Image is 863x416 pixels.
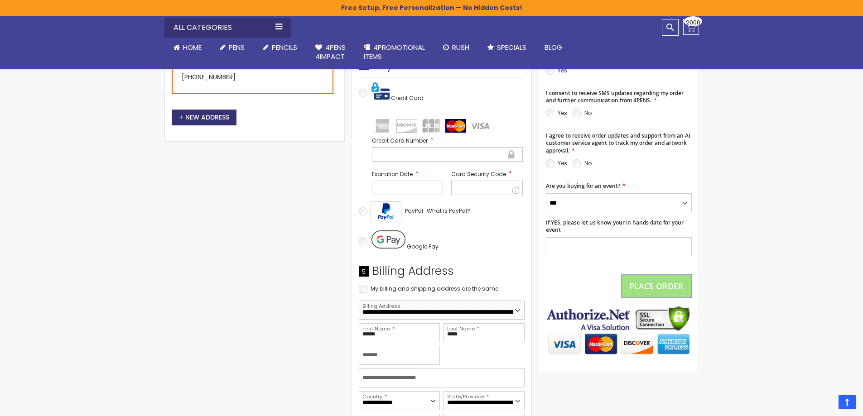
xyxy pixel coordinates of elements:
a: [PHONE_NUMBER] [182,72,236,81]
span: Specials [497,43,526,52]
a: Top [839,395,856,409]
span: What is PayPal? [427,207,470,215]
img: amex [372,119,393,133]
span: Rush [452,43,469,52]
span: Blog [545,43,562,52]
span: 2000 [686,18,700,27]
span: New Address [179,113,229,122]
label: No [584,109,592,117]
a: Pencils [254,38,306,57]
span: Are you buying for an event? [546,182,620,190]
span: I consent to receive SMS updates regarding my order and further communication from 4PENS. [546,89,684,104]
img: discover [396,119,417,133]
label: Card Security Code [451,170,523,178]
span: Pens [229,43,245,52]
a: What is PayPal? [427,206,470,216]
label: Credit Card Number [372,136,523,145]
span: Google Pay [407,243,439,250]
span: 4Pens 4impact [315,43,346,61]
span: If YES, please let us know your in hands date for your event [546,219,684,234]
a: 2000 [683,19,699,35]
span: 4PROMOTIONAL ITEMS [364,43,425,61]
a: 4PROMOTIONALITEMS [355,38,434,67]
img: Pay with credit card [371,82,390,100]
label: Yes [558,159,567,167]
img: mastercard [445,119,466,133]
a: Rush [434,38,478,57]
a: Home [164,38,211,57]
img: Pay with Google Pay [371,230,405,249]
a: 4Pens4impact [306,38,355,67]
span: Pencils [272,43,297,52]
div: Secure transaction [507,149,516,160]
a: Specials [478,38,535,57]
span: Credit Card [391,94,424,102]
img: jcb [421,119,442,133]
span: I agree to receive order updates and support from an AI customer service agent to track my order ... [546,132,690,154]
span: PayPal [405,207,423,215]
div: Billing Address [359,263,525,283]
a: Pens [211,38,254,57]
label: No [584,159,592,167]
img: visa [470,119,491,133]
label: Expiration Date [372,170,444,178]
img: Acceptance Mark [371,201,401,221]
label: Yes [558,67,567,74]
span: My billing and shipping address are the same [371,285,498,292]
label: Yes [558,109,567,117]
span: Home [183,43,202,52]
button: New Address [172,110,236,125]
a: Blog [535,38,571,57]
div: All Categories [164,18,291,38]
